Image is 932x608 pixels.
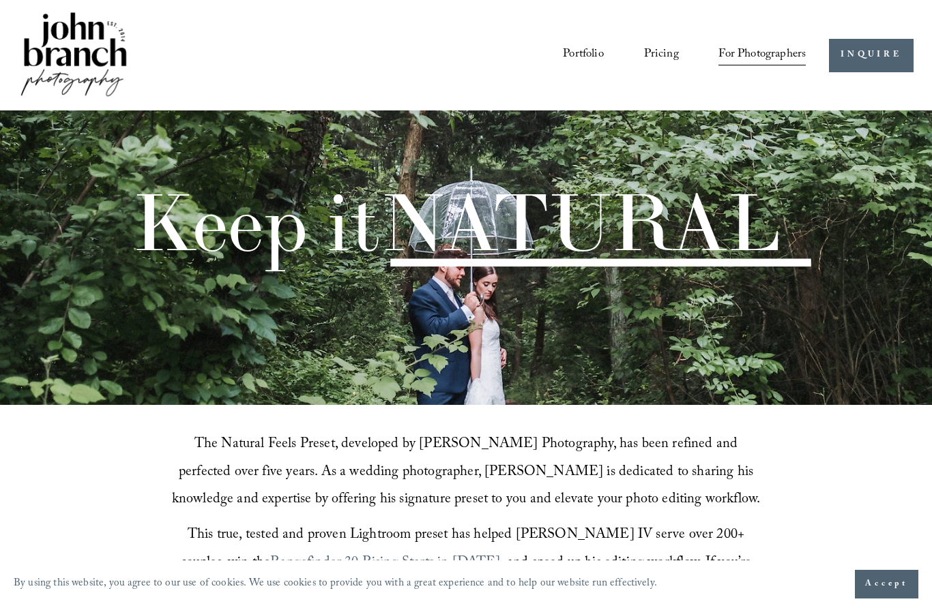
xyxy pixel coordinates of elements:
a: Pricing [644,43,679,68]
img: John Branch IV Photography [18,10,129,102]
h1: Keep it [132,183,781,262]
span: The Natural Feels Preset, developed by [PERSON_NAME] Photography, has been refined and perfected ... [172,434,761,512]
span: Accept [865,577,908,591]
span: For Photographers [718,44,806,67]
a: folder dropdown [718,43,806,68]
p: By using this website, you agree to our use of cookies. We use cookies to provide you with a grea... [14,574,657,595]
a: Portfolio [563,43,604,68]
button: Accept [855,570,918,598]
a: Rangefinder 30 Rising Starts in [DATE] [270,552,500,575]
a: INQUIRE [829,39,913,72]
span: NATURAL [380,172,781,272]
span: This true, tested and proven Lightroom preset has helped [PERSON_NAME] IV serve over 200+ couples... [181,524,748,575]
